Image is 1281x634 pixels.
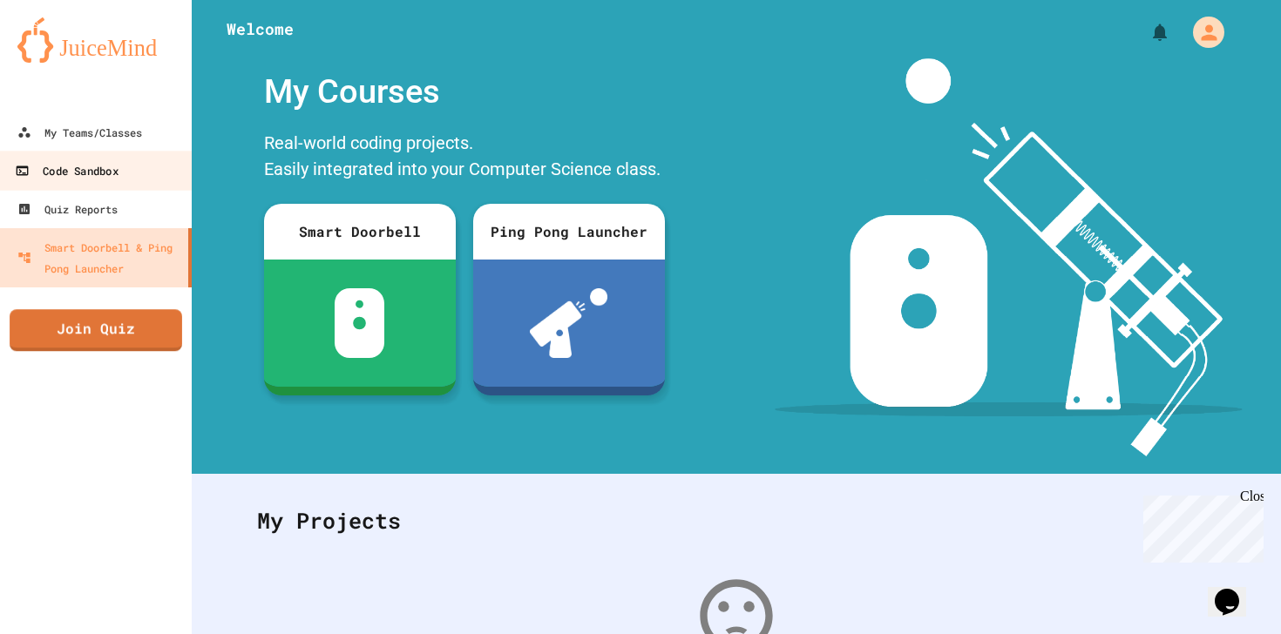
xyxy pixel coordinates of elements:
div: My Projects [240,487,1233,555]
div: Chat with us now!Close [7,7,120,111]
div: Smart Doorbell & Ping Pong Launcher [17,237,181,279]
div: My Courses [255,58,674,125]
iframe: chat widget [1136,489,1264,563]
div: Ping Pong Launcher [473,204,665,260]
img: sdb-white.svg [335,288,384,358]
img: banner-image-my-projects.png [775,58,1242,456]
a: Join Quiz [10,309,182,351]
iframe: chat widget [1208,564,1264,617]
div: My Teams/Classes [17,122,142,143]
div: Smart Doorbell [264,204,456,260]
div: My Account [1175,12,1229,52]
div: Real-world coding projects. Easily integrated into your Computer Science class. [255,125,674,191]
div: Quiz Reports [17,199,118,219]
div: My Notifications [1117,17,1175,47]
img: logo-orange.svg [17,17,174,63]
div: Code Sandbox [15,160,118,182]
img: ppl-with-ball.png [530,288,607,358]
